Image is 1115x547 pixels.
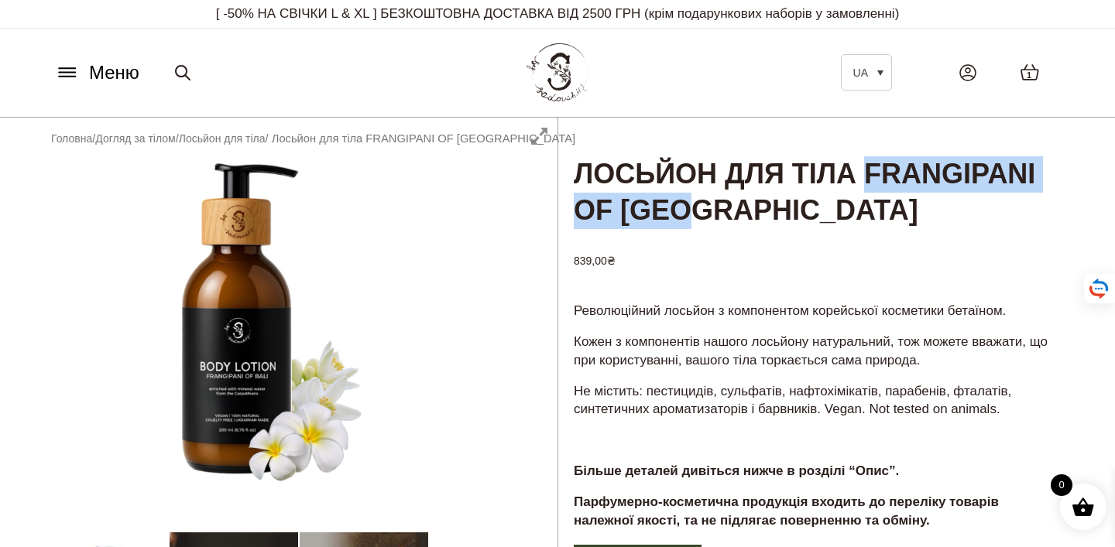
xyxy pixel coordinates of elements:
button: Меню [50,58,144,87]
p: Не містить: пестицидів, сульфатів, нафтохімікатів, парабенів, фталатів, синтетичних ароматизаторі... [574,382,1061,419]
span: ₴ [607,255,616,267]
p: Революційний лосьйон з компонентом корейської косметики бетаїном. [574,302,1061,320]
a: UA [841,54,892,91]
p: Кожен з компонентів нашого лосьйону натуральний, тож можете вважати, що при користуванні, вашого ... [574,333,1061,370]
nav: Breadcrumb [51,130,575,147]
a: Лосьйон для тіла [179,132,266,145]
span: UA [853,67,868,79]
img: BY SADOVSKIY [527,43,588,101]
bdi: 839,00 [574,255,616,267]
h1: Лосьйон для тіла FRANGIPANI OF [GEOGRAPHIC_DATA] [558,118,1076,231]
span: 0 [1051,474,1072,496]
a: Головна [51,132,92,145]
span: 1 [1027,69,1031,82]
span: Меню [89,59,139,87]
strong: Більше деталей дивіться нижче в розділі “Опис”. [574,463,899,478]
a: Догляд за тілом [95,132,175,145]
strong: Парфумерно-косметична продукція входить до переліку товарів належної якості, та не підлягає повер... [574,494,999,528]
a: 1 [1004,48,1055,97]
